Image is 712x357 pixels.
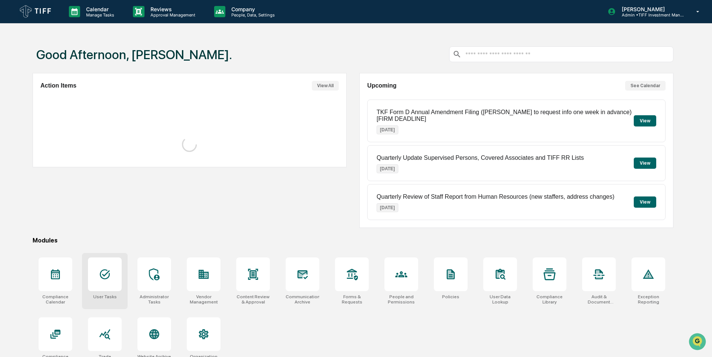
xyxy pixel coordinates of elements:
p: Approval Management [144,12,199,18]
div: People and Permissions [384,294,418,305]
p: [DATE] [377,203,398,212]
p: People, Data, Settings [225,12,279,18]
p: Company [225,6,279,12]
p: How can we help? [7,16,136,28]
div: User Tasks [93,294,117,299]
img: 1746055101610-c473b297-6a78-478c-a979-82029cc54cd1 [7,57,21,71]
button: View [634,196,656,208]
p: TKF Form D Annual Amendment Filing ([PERSON_NAME] to request info one week in advance) [FIRM DEAD... [377,109,634,122]
div: We're available if you need us! [25,65,95,71]
a: 🔎Data Lookup [4,106,50,119]
span: Attestations [62,94,93,102]
div: Administrator Tasks [137,294,171,305]
h2: Upcoming [367,82,396,89]
span: Data Lookup [15,109,47,116]
button: View [634,158,656,169]
div: 🔎 [7,109,13,115]
div: Policies [442,294,459,299]
a: 🖐️Preclearance [4,91,51,105]
p: Admin • TIFF Investment Management [616,12,685,18]
p: Quarterly Review of Staff Report from Human Resources (new staffers, address changes) [377,193,614,200]
p: [PERSON_NAME] [616,6,685,12]
p: Quarterly Update Supervised Persons, Covered Associates and TIFF RR Lists [377,155,584,161]
h1: Good Afternoon, [PERSON_NAME]. [36,47,232,62]
div: Modules [33,237,673,244]
p: Manage Tasks [80,12,118,18]
span: Pylon [74,127,91,132]
p: Reviews [144,6,199,12]
h2: Action Items [40,82,76,89]
div: User Data Lookup [483,294,517,305]
a: Powered byPylon [53,126,91,132]
button: View [634,115,656,126]
div: Audit & Document Logs [582,294,616,305]
div: Compliance Calendar [39,294,72,305]
p: Calendar [80,6,118,12]
p: [DATE] [377,125,398,134]
div: Vendor Management [187,294,220,305]
span: Preclearance [15,94,48,102]
iframe: Open customer support [688,332,708,353]
div: Compliance Library [533,294,566,305]
div: Exception Reporting [632,294,665,305]
div: Forms & Requests [335,294,369,305]
img: logo [18,3,54,20]
button: Start new chat [127,59,136,68]
button: View All [312,81,339,91]
div: 🗄️ [54,95,60,101]
div: 🖐️ [7,95,13,101]
p: [DATE] [377,164,398,173]
div: Start new chat [25,57,123,65]
a: 🗄️Attestations [51,91,96,105]
button: See Calendar [625,81,666,91]
div: Communications Archive [286,294,319,305]
div: Content Review & Approval [236,294,270,305]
